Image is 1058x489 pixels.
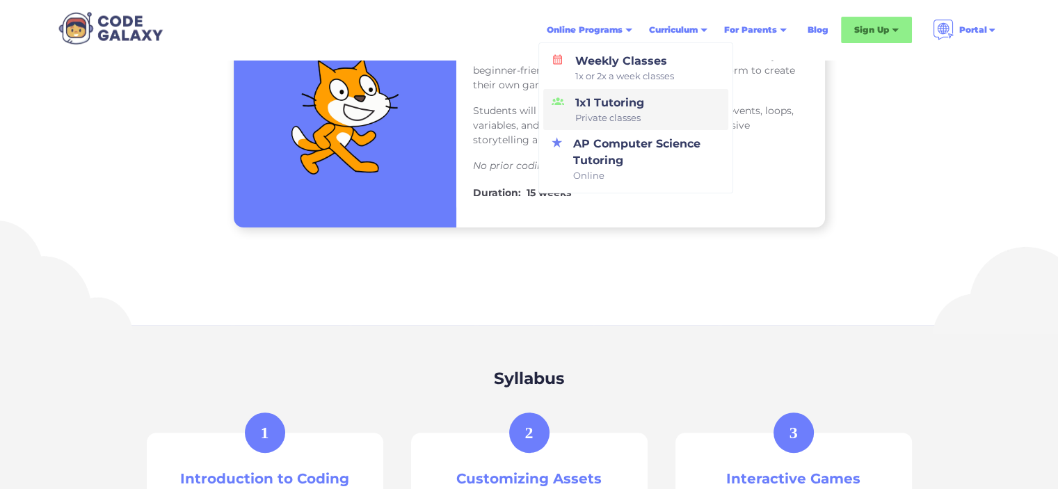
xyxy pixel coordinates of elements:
[799,17,837,42] a: Blog
[919,236,1058,334] img: Cloud Illustration
[573,169,719,183] span: Online
[575,70,674,83] span: 1x or 2x a week classes
[538,42,733,193] nav: Online Programs
[649,23,698,37] div: Curriculum
[547,23,623,37] div: Online Programs
[841,17,912,43] div: Sign Up
[473,104,808,147] p: Students will learn fundamental STEM concepts like events, loops, variables, and the coordinate s...
[790,424,798,441] div: 3
[473,49,808,93] p: In this course, students will learn to use Scratch -- a powerful yet beginner-friendly drag-and-d...
[261,424,269,441] div: 1
[432,470,627,488] h3: Customizing Assets
[924,14,1005,46] div: Portal
[538,17,641,42] div: Online Programs
[724,23,777,37] div: For Parents
[543,47,728,89] a: Weekly Classes1x or 2x a week classes
[525,424,534,441] div: 2
[494,367,564,391] h2: Syllabus
[570,95,644,125] div: 1x1 Tutoring
[473,159,646,172] em: No prior coding experience needed.
[473,184,521,201] h4: Duration:
[575,111,644,125] span: Private classes
[570,53,674,83] div: Weekly Classes
[543,89,728,131] a: 1x1 TutoringPrivate classes
[543,130,728,189] a: AP Computer Science TutoringOnline
[168,470,362,488] h3: Introduction to Coding
[641,17,716,42] div: Curriculum
[527,184,571,201] h4: 15 weeks
[568,136,719,183] div: AP Computer Science Tutoring
[854,23,889,37] div: Sign Up
[716,17,795,42] div: For Parents
[696,470,891,488] h3: Interactive Games
[959,23,987,37] div: Portal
